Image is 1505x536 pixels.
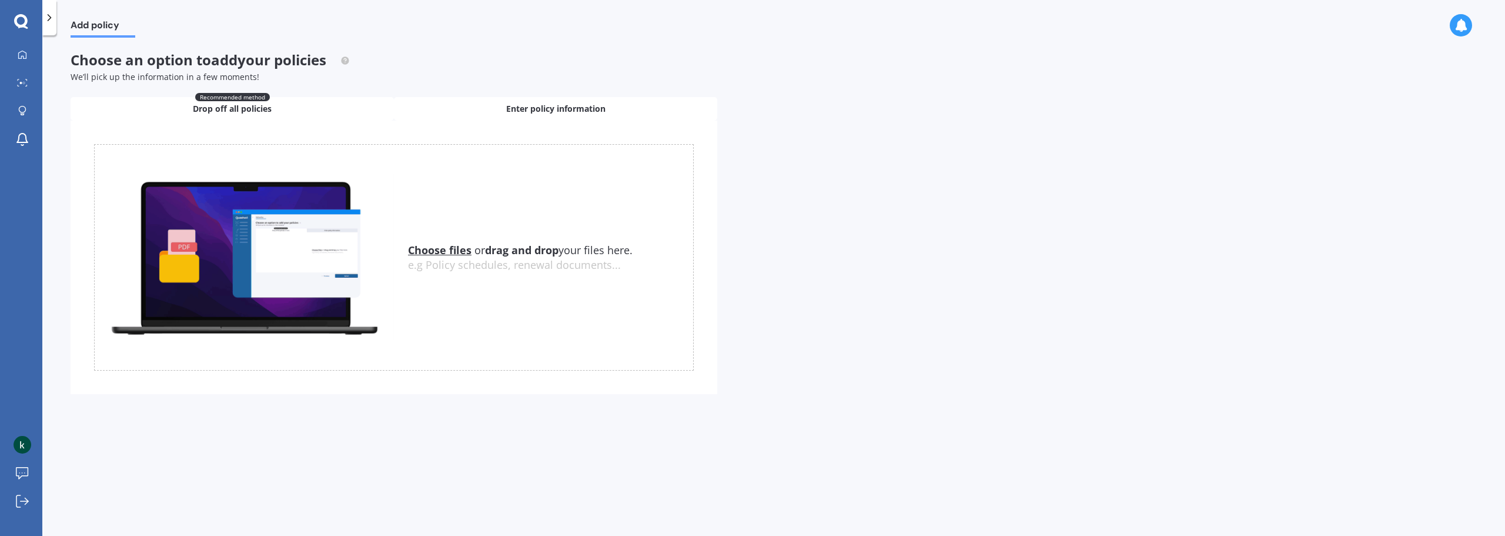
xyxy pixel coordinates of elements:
b: drag and drop [485,243,558,257]
span: We’ll pick up the information in a few moments! [71,71,259,82]
u: Choose files [408,243,471,257]
span: Drop off all policies [193,103,272,115]
span: Enter policy information [506,103,606,115]
span: Recommended method [195,93,270,101]
img: AGNmyxYsaM8tGTx6bJ8oZqks_7VN0z2FyJRUw2dgwzar=s96-c [14,436,31,454]
img: upload.de96410c8ce839c3fdd5.gif [95,175,394,340]
span: Choose an option [71,50,350,69]
span: to add your policies [196,50,326,69]
span: or your files here. [408,243,633,257]
span: Add policy [71,19,135,35]
div: e.g Policy schedules, renewal documents... [408,259,693,272]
